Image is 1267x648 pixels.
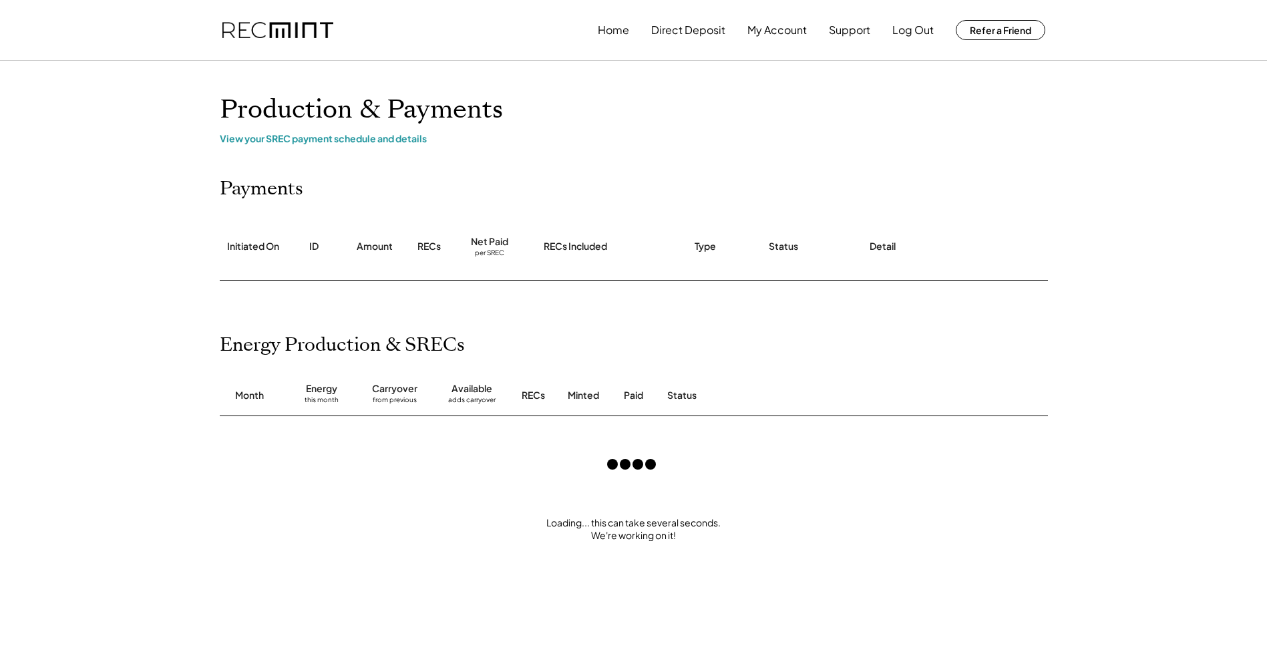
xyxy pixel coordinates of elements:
[769,240,798,253] div: Status
[372,382,417,395] div: Carryover
[651,17,725,43] button: Direct Deposit
[471,235,508,249] div: Net Paid
[227,240,279,253] div: Initiated On
[305,395,339,409] div: this month
[747,17,807,43] button: My Account
[522,389,545,402] div: RECs
[373,395,417,409] div: from previous
[451,382,492,395] div: Available
[220,178,303,200] h2: Payments
[870,240,896,253] div: Detail
[598,17,629,43] button: Home
[892,17,934,43] button: Log Out
[220,132,1048,144] div: View your SREC payment schedule and details
[220,334,465,357] h2: Energy Production & SRECs
[475,249,504,259] div: per SREC
[309,240,319,253] div: ID
[667,389,894,402] div: Status
[956,20,1045,40] button: Refer a Friend
[235,389,264,402] div: Month
[544,240,607,253] div: RECs Included
[222,22,333,39] img: recmint-logotype%403x.png
[357,240,393,253] div: Amount
[829,17,870,43] button: Support
[417,240,441,253] div: RECs
[306,382,337,395] div: Energy
[568,389,599,402] div: Minted
[624,389,643,402] div: Paid
[206,516,1061,542] div: Loading... this can take several seconds. We're working on it!
[220,94,1048,126] h1: Production & Payments
[695,240,716,253] div: Type
[448,395,496,409] div: adds carryover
